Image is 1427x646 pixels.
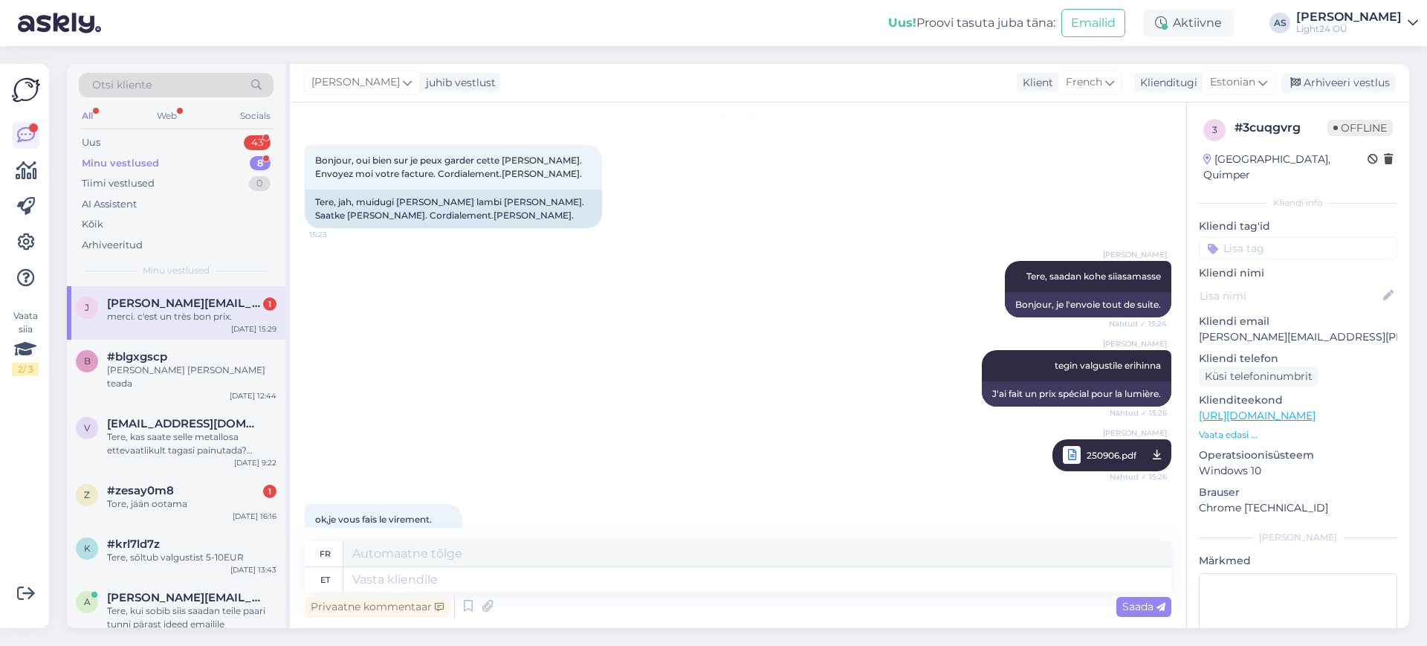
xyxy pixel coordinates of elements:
span: French [1066,74,1102,91]
div: [GEOGRAPHIC_DATA], Quimper [1203,152,1368,183]
div: 1 [263,297,276,311]
div: [DATE] 9:22 [234,457,276,468]
span: Bonjour, oui bien sur je peux garder cette [PERSON_NAME]. Envoyez moi votre facture. Cordialement... [315,155,584,179]
div: [PERSON_NAME] [PERSON_NAME] teada [107,364,276,390]
div: [PERSON_NAME] [1296,11,1402,23]
span: j [85,302,89,313]
div: Klient [1017,75,1053,91]
p: Vaata edasi ... [1199,428,1397,442]
span: Nähtud ✓ 15:24 [1109,318,1167,329]
div: Minu vestlused [82,156,159,171]
div: AS [1269,13,1290,33]
span: #blgxgscp [107,350,167,364]
div: Light24 OÜ [1296,23,1402,35]
div: Tiimi vestlused [82,176,155,191]
span: #krl7ld7z [107,537,160,551]
div: Uus [82,135,100,150]
span: Saada [1122,600,1165,613]
p: Windows 10 [1199,463,1397,479]
div: [PERSON_NAME] [1199,531,1397,544]
span: z [84,489,90,500]
span: Offline [1327,120,1393,136]
span: b [84,355,91,366]
p: Kliendi tag'id [1199,219,1397,234]
div: et [320,567,330,592]
p: Kliendi email [1199,314,1397,329]
span: 250906.pdf [1087,446,1136,465]
span: Estonian [1210,74,1255,91]
div: Web [154,106,180,126]
span: v [84,422,90,433]
div: Küsi telefoninumbrit [1199,366,1318,387]
div: [DATE] 12:44 [230,390,276,401]
div: AI Assistent [82,197,137,212]
a: [URL][DOMAIN_NAME] [1199,409,1316,422]
div: [DATE] 16:16 [233,511,276,522]
div: Tore, jään ootama [107,497,276,511]
div: Tere, kui sobib siis saadan teile paari tunni pärast ideed emailile [107,604,276,631]
div: 1 [263,485,276,498]
input: Lisa nimi [1200,288,1380,304]
div: Tere, kas saate selle metallosa ettevaatlikult tagasi painutada? Saadame teile uue klaasi [107,430,276,457]
p: Märkmed [1199,553,1397,569]
div: Klienditugi [1134,75,1197,91]
span: #zesay0m8 [107,484,174,497]
div: Aktiivne [1143,10,1234,36]
div: 8 [250,156,271,171]
div: juhib vestlust [420,75,496,91]
div: [DATE] 13:43 [230,564,276,575]
div: 43 [244,135,271,150]
span: a [84,596,91,607]
b: Uus! [888,16,916,30]
img: Askly Logo [12,76,40,104]
p: Kliendi nimi [1199,265,1397,281]
span: [PERSON_NAME] [1103,338,1167,349]
div: [DATE] 15:29 [231,323,276,335]
span: Tere, saadan kohe siiasamasse [1026,271,1161,282]
div: 2 / 3 [12,363,39,376]
span: Nähtud ✓ 15:26 [1110,468,1167,486]
div: 0 [249,176,271,191]
span: Nähtud ✓ 15:26 [1110,407,1167,419]
span: [PERSON_NAME] [311,74,400,91]
div: Kliendi info [1199,196,1397,210]
div: J'ai fait un prix spécial pour la lumière. [982,381,1171,407]
div: Kõik [82,217,103,232]
span: ok,je vous fais le virement. [315,514,432,525]
span: [PERSON_NAME] [1103,249,1167,260]
div: Tere, jah, muidugi [PERSON_NAME] lambi [PERSON_NAME]. Saatke [PERSON_NAME]. Cordialement.[PERSON_... [305,190,602,228]
div: All [79,106,96,126]
p: Chrome [TECHNICAL_ID] [1199,500,1397,516]
span: a.merkulov@gkabox.com [107,591,262,604]
span: v_klein80@yahoo.de [107,417,262,430]
button: Emailid [1061,9,1125,37]
span: jean-louissophie.legendre-bizet@sfr.fr [107,297,262,310]
span: 15:23 [309,229,365,240]
div: # 3cuqgvrg [1235,119,1327,137]
span: tegin valgustile erihinna [1055,360,1161,371]
span: k [84,543,91,554]
div: merci. c'est un très bon prix. [107,310,276,323]
div: Arhiveeri vestlus [1281,73,1396,93]
div: Proovi tasuta juba täna: [888,14,1055,32]
span: 3 [1212,124,1217,135]
span: [PERSON_NAME] [1103,427,1167,439]
div: Tere, sõltub valgustist 5-10EUR [107,551,276,564]
a: [PERSON_NAME]Light24 OÜ [1296,11,1418,35]
p: Klienditeekond [1199,393,1397,408]
p: Brauser [1199,485,1397,500]
div: Socials [237,106,274,126]
p: [PERSON_NAME][EMAIL_ADDRESS][PERSON_NAME][DOMAIN_NAME] [1199,329,1397,345]
div: Vaata siia [12,309,39,376]
a: [PERSON_NAME]250906.pdfNähtud ✓ 15:26 [1052,439,1171,471]
span: Otsi kliente [92,77,152,93]
input: Lisa tag [1199,237,1397,259]
span: Minu vestlused [143,264,210,277]
div: Privaatne kommentaar [305,597,450,617]
p: Operatsioonisüsteem [1199,448,1397,463]
p: Kliendi telefon [1199,351,1397,366]
div: Bonjour, je l'envoie tout de suite. [1005,292,1171,317]
div: fr [320,541,331,566]
div: Arhiveeritud [82,238,143,253]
